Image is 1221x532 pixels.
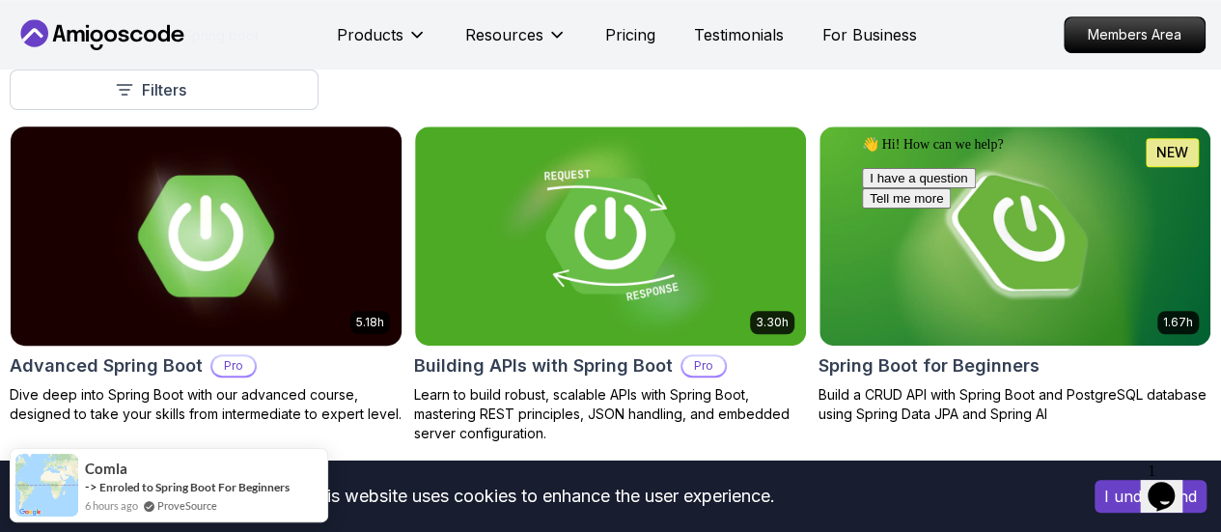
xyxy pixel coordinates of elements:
[142,78,186,101] p: Filters
[414,126,807,443] a: Building APIs with Spring Boot card3.30hBuilding APIs with Spring BootProLearn to build robust, s...
[1065,17,1205,52] p: Members Area
[356,315,384,330] p: 5.18h
[819,385,1211,424] p: Build a CRUD API with Spring Boot and PostgreSQL database using Spring Data JPA and Spring AI
[8,8,355,80] div: 👋 Hi! How can we help?I have a questionTell me more
[10,352,203,379] h2: Advanced Spring Boot
[414,385,807,443] p: Learn to build robust, scalable APIs with Spring Boot, mastering REST principles, JSON handling, ...
[99,480,290,494] a: Enroled to Spring Boot For Beginners
[822,23,917,46] a: For Business
[415,126,806,346] img: Building APIs with Spring Boot card
[1,121,411,350] img: Advanced Spring Boot card
[465,23,543,46] p: Resources
[8,9,149,23] span: 👋 Hi! How can we help?
[414,352,673,379] h2: Building APIs with Spring Boot
[854,128,1202,445] iframe: chat widget
[14,475,1066,518] div: This website uses cookies to enhance the user experience.
[465,23,567,62] button: Resources
[15,454,78,517] img: provesource social proof notification image
[819,352,1040,379] h2: Spring Boot for Beginners
[1095,480,1207,513] button: Accept cookies
[8,60,97,80] button: Tell me more
[682,356,725,376] p: Pro
[85,479,97,494] span: ->
[10,385,402,424] p: Dive deep into Spring Boot with our advanced course, designed to take your skills from intermedia...
[605,23,655,46] a: Pricing
[85,497,138,514] span: 6 hours ago
[212,356,255,376] p: Pro
[337,23,403,46] p: Products
[337,23,427,62] button: Products
[1064,16,1206,53] a: Members Area
[1140,455,1202,513] iframe: chat widget
[157,497,217,514] a: ProveSource
[8,40,122,60] button: I have a question
[756,315,789,330] p: 3.30h
[10,70,319,110] button: Filters
[694,23,784,46] a: Testimonials
[85,461,127,477] span: comla
[819,126,1210,346] img: Spring Boot for Beginners card
[10,126,402,424] a: Advanced Spring Boot card5.18hAdvanced Spring BootProDive deep into Spring Boot with our advanced...
[819,126,1211,424] a: Spring Boot for Beginners card1.67hNEWSpring Boot for BeginnersBuild a CRUD API with Spring Boot ...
